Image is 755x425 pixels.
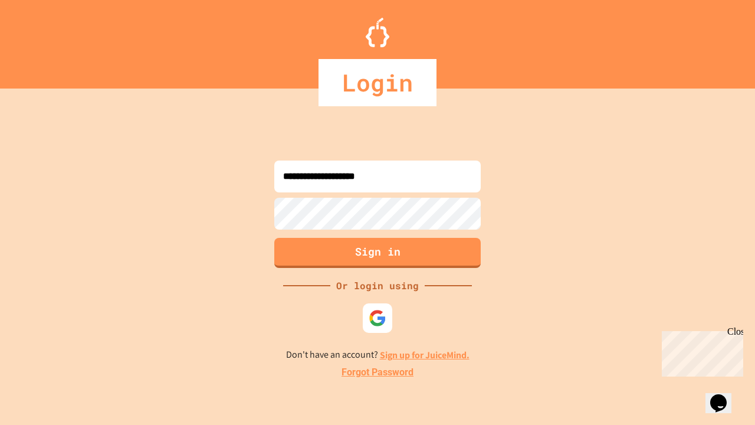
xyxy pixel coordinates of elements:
div: Login [319,59,436,106]
div: Or login using [330,279,425,293]
button: Sign in [274,238,481,268]
a: Forgot Password [342,365,413,380]
p: Don't have an account? [286,348,470,362]
img: google-icon.svg [369,309,386,327]
iframe: chat widget [705,378,743,413]
div: Chat with us now!Close [5,5,81,75]
img: Logo.svg [366,18,389,47]
a: Sign up for JuiceMind. [380,349,470,361]
iframe: chat widget [657,326,743,377]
